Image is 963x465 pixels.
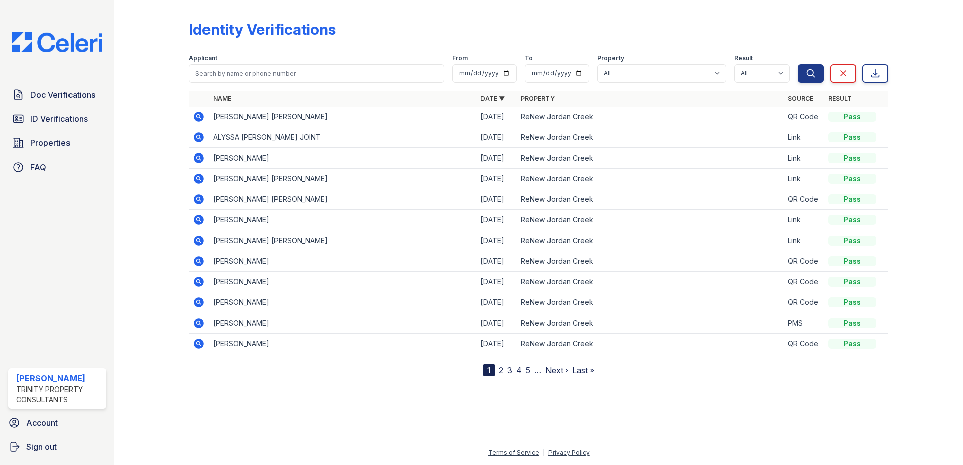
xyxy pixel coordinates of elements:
a: Privacy Policy [548,449,590,456]
img: CE_Logo_Blue-a8612792a0a2168367f1c8372b55b34899dd931a85d93a1a3d3e32e68fde9ad4.png [4,32,110,52]
a: Sign out [4,437,110,457]
a: 4 [516,365,522,375]
input: Search by name or phone number [189,64,444,83]
a: Next › [545,365,568,375]
a: Account [4,413,110,433]
td: [DATE] [476,251,517,272]
td: PMS [784,313,824,334]
div: Pass [828,174,876,184]
td: ReNew Jordan Creek [517,334,784,354]
label: Applicant [189,54,217,62]
div: 1 [483,364,495,376]
td: ReNew Jordan Creek [517,107,784,127]
span: ID Verifications [30,113,88,125]
a: ID Verifications [8,109,106,129]
td: [DATE] [476,148,517,169]
div: Pass [828,256,876,266]
span: … [534,364,541,376]
td: [PERSON_NAME] [209,313,476,334]
a: Property [521,95,555,102]
a: 5 [526,365,530,375]
td: ReNew Jordan Creek [517,313,784,334]
td: QR Code [784,272,824,292]
label: Property [597,54,624,62]
div: Pass [828,236,876,246]
td: [PERSON_NAME] [209,148,476,169]
td: QR Code [784,292,824,313]
td: ALYSSA [PERSON_NAME] JOINT [209,127,476,148]
td: [DATE] [476,127,517,148]
td: [DATE] [476,292,517,313]
td: ReNew Jordan Creek [517,127,784,148]
td: [DATE] [476,230,517,251]
td: [PERSON_NAME] [209,292,476,313]
div: Pass [828,194,876,204]
td: ReNew Jordan Creek [517,292,784,313]
td: [DATE] [476,334,517,354]
td: [PERSON_NAME] [PERSON_NAME] [209,230,476,251]
label: Result [734,54,753,62]
td: ReNew Jordan Creek [517,251,784,272]
label: From [452,54,468,62]
a: Date ▼ [480,95,505,102]
td: [DATE] [476,210,517,230]
a: 2 [499,365,503,375]
td: QR Code [784,334,824,354]
td: [PERSON_NAME] [PERSON_NAME] [209,169,476,189]
td: [PERSON_NAME] [209,251,476,272]
td: ReNew Jordan Creek [517,272,784,292]
td: [PERSON_NAME] [209,334,476,354]
span: Account [26,417,58,429]
td: [DATE] [476,107,517,127]
td: ReNew Jordan Creek [517,169,784,189]
a: Terms of Service [488,449,539,456]
a: Name [213,95,231,102]
div: Pass [828,215,876,225]
div: Trinity Property Consultants [16,384,102,405]
td: [DATE] [476,169,517,189]
td: [PERSON_NAME] [209,210,476,230]
a: Result [828,95,852,102]
div: Pass [828,153,876,163]
td: ReNew Jordan Creek [517,230,784,251]
div: Pass [828,297,876,307]
td: QR Code [784,189,824,210]
span: Properties [30,137,70,149]
td: ReNew Jordan Creek [517,148,784,169]
td: [DATE] [476,189,517,210]
a: Doc Verifications [8,85,106,105]
label: To [525,54,533,62]
span: Sign out [26,441,57,453]
td: [DATE] [476,272,517,292]
a: 3 [507,365,512,375]
td: QR Code [784,251,824,272]
div: Identity Verifications [189,20,336,38]
td: Link [784,169,824,189]
td: Link [784,148,824,169]
a: Source [788,95,813,102]
div: Pass [828,318,876,328]
a: Properties [8,133,106,153]
span: Doc Verifications [30,89,95,101]
td: [PERSON_NAME] [209,272,476,292]
div: Pass [828,277,876,287]
td: [DATE] [476,313,517,334]
div: Pass [828,112,876,122]
td: [PERSON_NAME] [PERSON_NAME] [209,189,476,210]
div: | [543,449,545,456]
td: [PERSON_NAME] [PERSON_NAME] [209,107,476,127]
td: Link [784,210,824,230]
div: Pass [828,132,876,142]
a: FAQ [8,157,106,177]
td: ReNew Jordan Creek [517,210,784,230]
td: Link [784,230,824,251]
div: [PERSON_NAME] [16,372,102,384]
a: Last » [572,365,594,375]
td: QR Code [784,107,824,127]
div: Pass [828,339,876,349]
span: FAQ [30,161,46,173]
td: Link [784,127,824,148]
td: ReNew Jordan Creek [517,189,784,210]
